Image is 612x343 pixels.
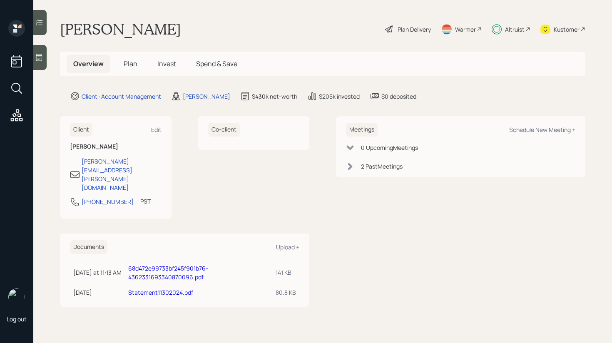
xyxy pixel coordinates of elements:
[276,243,299,251] div: Upload +
[73,268,122,277] div: [DATE] at 11:13 AM
[319,92,360,101] div: $205k invested
[60,20,181,38] h1: [PERSON_NAME]
[157,59,176,68] span: Invest
[361,143,418,152] div: 0 Upcoming Meeting s
[398,25,431,34] div: Plan Delivery
[252,92,297,101] div: $430k net-worth
[276,268,296,277] div: 141 KB
[70,143,162,150] h6: [PERSON_NAME]
[276,288,296,297] div: 80.8 KB
[82,92,161,101] div: Client · Account Management
[554,25,580,34] div: Kustomer
[73,288,122,297] div: [DATE]
[7,315,27,323] div: Log out
[140,197,151,206] div: PST
[505,25,525,34] div: Altruist
[208,123,240,137] h6: Co-client
[381,92,416,101] div: $0 deposited
[346,123,378,137] h6: Meetings
[124,59,137,68] span: Plan
[183,92,230,101] div: [PERSON_NAME]
[70,123,92,137] h6: Client
[361,162,403,171] div: 2 Past Meeting s
[128,264,208,281] a: 68d472e99733bf245f901b76-4362331693340870096.pdf
[455,25,476,34] div: Warmer
[509,126,575,134] div: Schedule New Meeting +
[196,59,237,68] span: Spend & Save
[8,288,25,305] img: retirable_logo.png
[82,197,134,206] div: [PHONE_NUMBER]
[73,59,104,68] span: Overview
[128,288,193,296] a: Statement11302024.pdf
[70,240,107,254] h6: Documents
[151,126,162,134] div: Edit
[82,157,162,192] div: [PERSON_NAME][EMAIL_ADDRESS][PERSON_NAME][DOMAIN_NAME]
